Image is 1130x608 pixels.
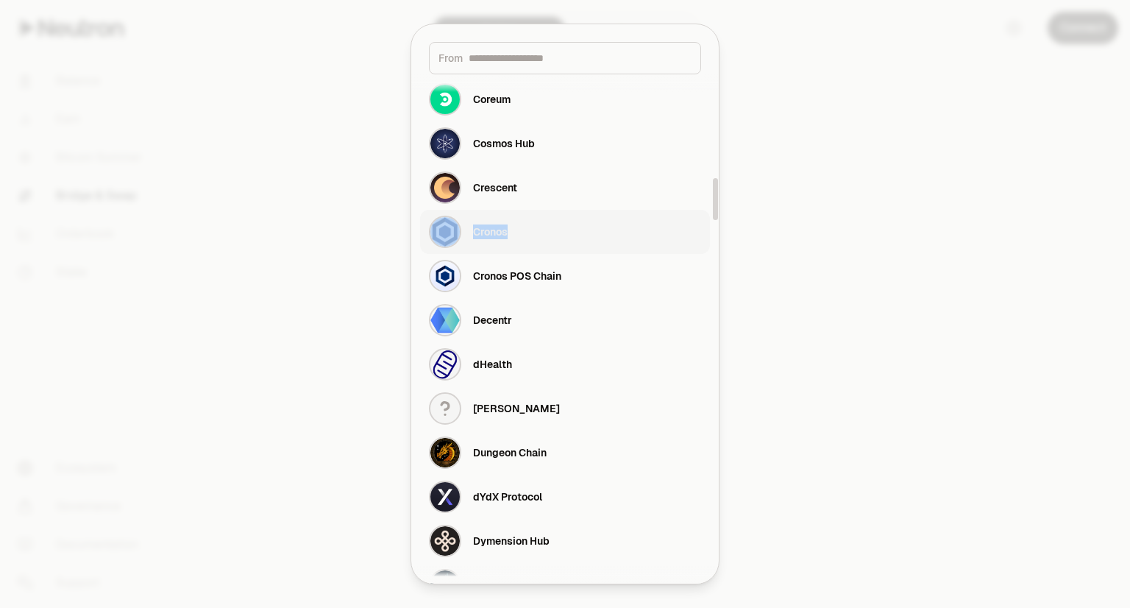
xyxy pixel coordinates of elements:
button: Echelon LogoEchelon [420,563,710,607]
button: Cosmos Hub LogoCosmos Hub [420,121,710,166]
div: dYdX Protocol [473,489,542,504]
div: Cronos POS Chain [473,269,561,283]
button: [PERSON_NAME] [420,386,710,431]
button: dHealth LogodHealth [420,342,710,386]
button: Crescent LogoCrescent [420,166,710,210]
div: Dungeon Chain [473,445,547,460]
img: dHealth Logo [430,350,460,379]
div: Crescent [473,180,517,195]
img: dYdX Protocol Logo [430,482,460,512]
img: Dungeon Chain Logo [430,438,460,467]
div: dHealth [473,357,512,372]
img: Cosmos Hub Logo [430,129,460,158]
button: Dymension Hub LogoDymension Hub [420,519,710,563]
button: Coreum LogoCoreum [420,77,710,121]
button: Cronos LogoCronos [420,210,710,254]
img: Dymension Hub Logo [430,526,460,556]
div: Cosmos Hub [473,136,535,151]
img: Crescent Logo [430,173,460,202]
div: Echelon [473,578,512,593]
div: Coreum [473,92,511,107]
div: [PERSON_NAME] [473,401,560,416]
img: Cronos Logo [430,217,460,247]
img: Echelon Logo [430,570,460,600]
div: Dymension Hub [473,534,550,548]
span: From [438,51,463,66]
img: Coreum Logo [430,85,460,114]
div: Decentr [473,313,512,328]
button: Dungeon Chain LogoDungeon Chain [420,431,710,475]
div: Cronos [473,225,508,239]
button: Cronos POS Chain LogoCronos POS Chain [420,254,710,298]
button: Decentr LogoDecentr [420,298,710,342]
button: dYdX Protocol LogodYdX Protocol [420,475,710,519]
img: Decentr Logo [430,305,460,335]
img: Cronos POS Chain Logo [430,261,460,291]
